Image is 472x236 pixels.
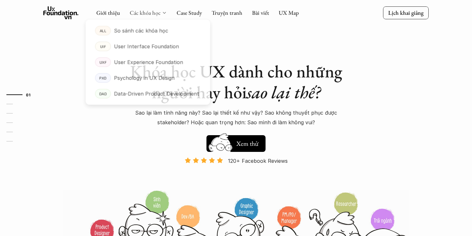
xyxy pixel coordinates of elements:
p: PXD [99,76,107,80]
a: DADData-Driven Product Development [86,86,210,101]
a: UXFUser Experience Foundation [86,54,210,70]
p: ALL [100,28,106,33]
p: Sao lại làm tính năng này? Sao lại thiết kế như vậy? Sao không thuyết phục được stakeholder? Hoặc... [124,108,348,127]
a: Truyện tranh [212,9,242,16]
p: User Experience Foundation [114,57,183,67]
p: 120+ Facebook Reviews [228,156,288,166]
a: ALLSo sánh các khóa học [86,23,210,39]
p: Lịch khai giảng [388,9,424,16]
p: DAD [99,92,107,96]
p: Psychology in UX Design [114,73,175,83]
strong: 01 [26,92,31,97]
a: 01 [6,91,37,99]
a: Lịch khai giảng [383,6,429,19]
a: UX Map [279,9,299,16]
p: Data-Driven Product Development [114,89,199,99]
p: UIF [100,44,106,48]
a: PXDPsychology in UX Design [86,70,210,86]
h5: Xem thử [235,139,259,148]
p: User Interface Foundation [114,42,179,51]
a: Case Study [177,9,202,16]
h1: Khóa học UX dành cho những người hay hỏi [124,61,348,103]
a: Giới thiệu [96,9,120,16]
p: UXF [100,60,107,64]
em: sao lại thế? [247,81,320,103]
p: So sánh các khóa học [114,26,168,36]
a: UIFUser Interface Foundation [86,39,210,54]
a: Các khóa học [130,9,161,16]
a: 120+ Facebook Reviews [179,157,293,189]
a: Bài viết [252,9,269,16]
a: Xem thử [206,132,266,152]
